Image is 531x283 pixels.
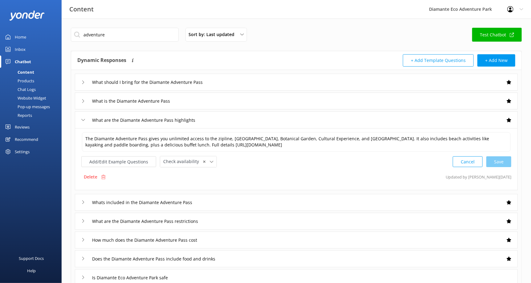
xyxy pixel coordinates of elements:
[477,54,515,67] button: + Add New
[15,31,26,43] div: Home
[472,28,522,42] a: Test Chatbot
[188,31,238,38] span: Sort by: Last updated
[15,133,38,146] div: Recommend
[81,156,156,167] button: Add/Edit Example Questions
[4,85,36,94] div: Chat Logs
[4,68,34,76] div: Content
[4,76,62,85] a: Products
[82,132,511,152] textarea: The Diamante Adventure Pass gives you unlimited access to the zipline, [GEOGRAPHIC_DATA], Botanic...
[19,252,44,265] div: Support Docs
[403,54,474,67] button: + Add Template Questions
[71,28,179,42] input: Search all Chatbot Content
[15,43,26,55] div: Inbox
[15,121,30,133] div: Reviews
[15,55,31,68] div: Chatbot
[4,85,62,94] a: Chat Logs
[4,102,50,111] div: Pop-up messages
[84,174,97,180] p: Delete
[15,146,30,158] div: Settings
[4,102,62,111] a: Pop-up messages
[453,156,483,167] button: Cancel
[4,111,32,120] div: Reports
[69,4,94,14] h3: Content
[4,68,62,76] a: Content
[203,159,206,165] span: ✕
[4,111,62,120] a: Reports
[4,94,46,102] div: Website Widget
[27,265,36,277] div: Help
[446,171,511,183] p: Updated by [PERSON_NAME] [DATE]
[4,76,34,85] div: Products
[163,158,203,165] span: Check availability
[9,10,45,21] img: yonder-white-logo.png
[77,54,126,67] h4: Dynamic Responses
[4,94,62,102] a: Website Widget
